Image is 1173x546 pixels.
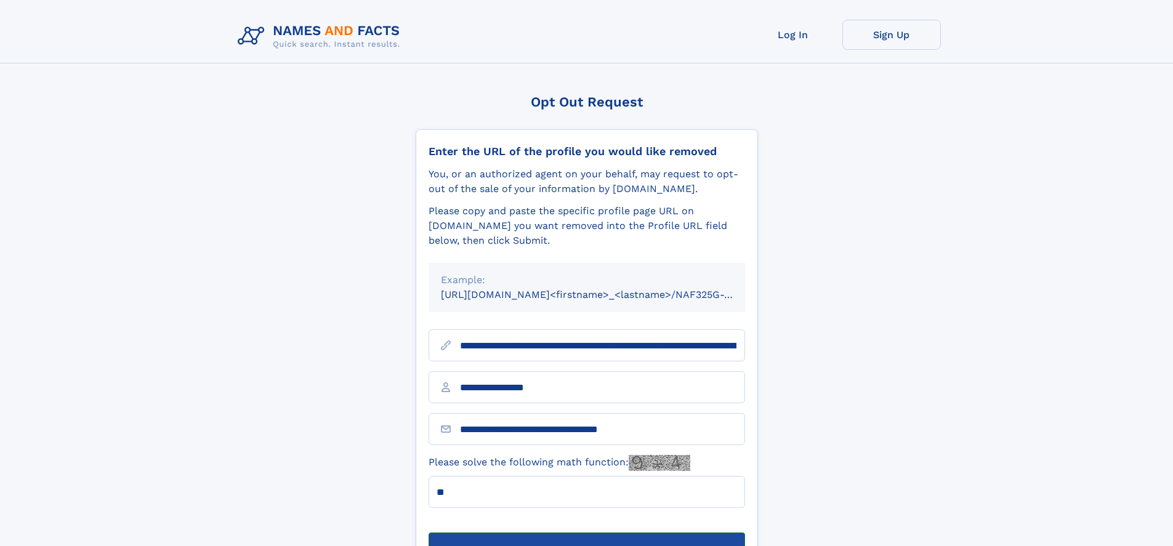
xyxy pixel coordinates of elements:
[429,204,745,248] div: Please copy and paste the specific profile page URL on [DOMAIN_NAME] you want removed into the Pr...
[441,273,733,287] div: Example:
[842,20,941,50] a: Sign Up
[416,94,758,110] div: Opt Out Request
[429,145,745,158] div: Enter the URL of the profile you would like removed
[441,289,768,300] small: [URL][DOMAIN_NAME]<firstname>_<lastname>/NAF325G-xxxxxxxx
[429,167,745,196] div: You, or an authorized agent on your behalf, may request to opt-out of the sale of your informatio...
[744,20,842,50] a: Log In
[233,20,410,53] img: Logo Names and Facts
[429,455,690,471] label: Please solve the following math function:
